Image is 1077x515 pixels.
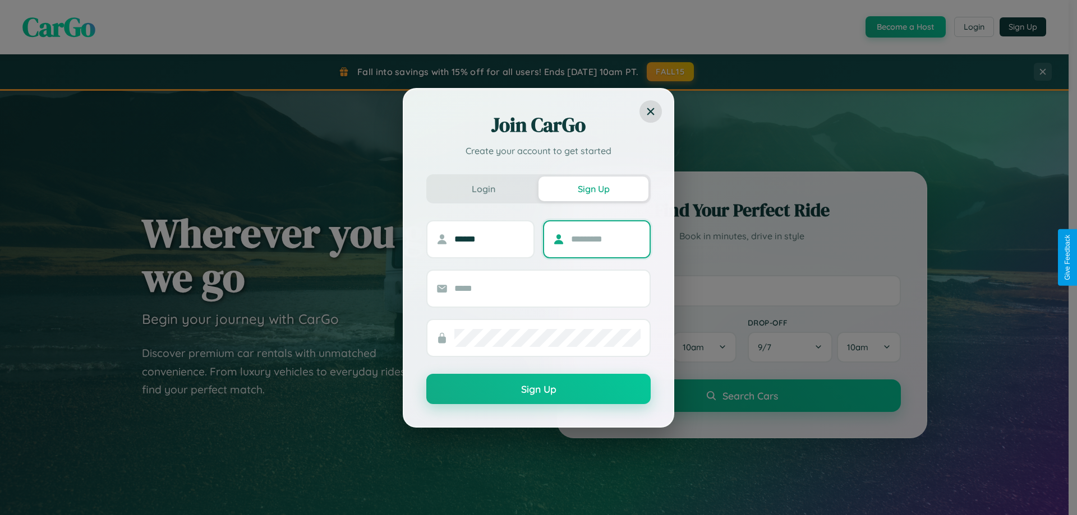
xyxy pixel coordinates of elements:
[429,177,538,201] button: Login
[1064,235,1071,280] div: Give Feedback
[426,144,651,157] p: Create your account to get started
[426,374,651,404] button: Sign Up
[426,112,651,138] h2: Join CarGo
[538,177,648,201] button: Sign Up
